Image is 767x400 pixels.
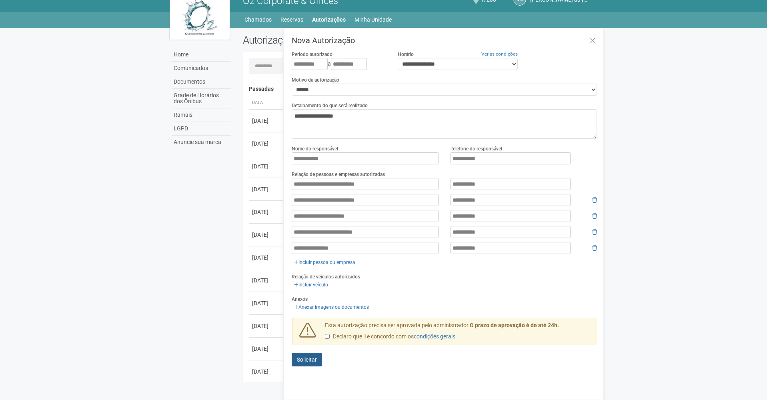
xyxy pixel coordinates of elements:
a: condições gerais [414,333,455,340]
label: Detalhamento do que será realizado [292,102,368,109]
i: Remover [592,229,597,235]
button: Solicitar [292,353,322,366]
div: [DATE] [252,345,282,353]
a: Reservas [280,14,303,25]
i: Remover [592,197,597,203]
input: Declaro que li e concordo com oscondições gerais [325,334,330,339]
label: Anexos [292,296,308,303]
a: Comunicados [172,62,231,75]
div: [DATE] [252,208,282,216]
a: Anexar imagens ou documentos [292,303,371,312]
div: a [292,58,385,70]
a: Minha Unidade [354,14,392,25]
label: Telefone do responsável [451,145,502,152]
div: [DATE] [252,276,282,284]
h3: Nova Autorização [292,36,597,44]
div: [DATE] [252,140,282,148]
th: Data [249,96,285,110]
a: Ver as condições [481,51,518,57]
div: Esta autorização precisa ser aprovada pelo administrador. [319,322,597,345]
div: [DATE] [252,162,282,170]
span: Solicitar [297,356,317,363]
label: Período autorizado [292,51,332,58]
a: Documentos [172,75,231,89]
a: Home [172,48,231,62]
div: [DATE] [252,117,282,125]
h2: Autorizações [243,34,414,46]
div: [DATE] [252,299,282,307]
div: [DATE] [252,368,282,376]
label: Relação de pessoas e empresas autorizadas [292,171,385,178]
a: Anuncie sua marca [172,136,231,149]
a: Autorizações [312,14,346,25]
label: Relação de veículos autorizados [292,273,360,280]
strong: O prazo de aprovação é de até 24h. [470,322,559,328]
a: Incluir pessoa ou empresa [292,258,358,267]
label: Motivo da autorização [292,76,339,84]
i: Remover [592,245,597,251]
a: Incluir veículo [292,280,330,289]
h4: Passadas [249,86,592,92]
label: Horário [398,51,414,58]
div: [DATE] [252,185,282,193]
label: Nome do responsável [292,145,338,152]
a: Grade de Horários dos Ônibus [172,89,231,108]
a: Chamados [244,14,272,25]
div: [DATE] [252,231,282,239]
a: Ramais [172,108,231,122]
div: [DATE] [252,322,282,330]
i: Remover [592,213,597,219]
a: LGPD [172,122,231,136]
div: [DATE] [252,254,282,262]
label: Declaro que li e concordo com os [325,333,455,341]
